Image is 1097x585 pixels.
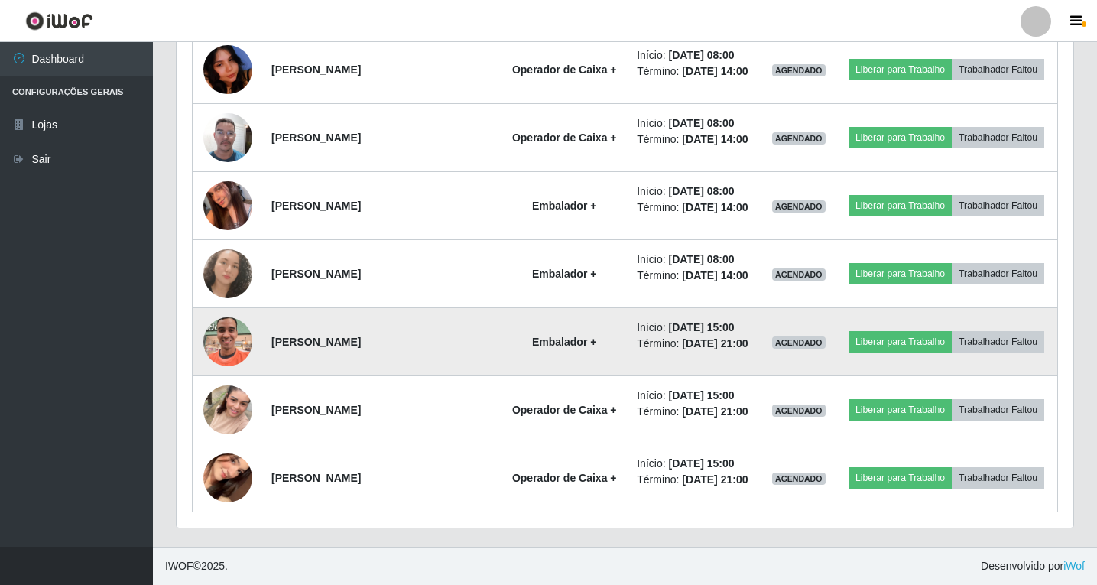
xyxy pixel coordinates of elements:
button: Trabalhador Faltou [952,59,1044,80]
img: 1752546714957.jpeg [203,298,252,385]
li: Término: [637,63,752,80]
li: Início: [637,184,752,200]
time: [DATE] 08:00 [668,49,734,61]
time: [DATE] 21:00 [682,405,748,418]
strong: [PERSON_NAME] [271,132,361,144]
time: [DATE] 08:00 [668,185,734,197]
time: [DATE] 15:00 [668,389,734,401]
button: Liberar para Trabalho [849,263,952,284]
strong: Embalador + [532,336,596,348]
strong: [PERSON_NAME] [271,336,361,348]
span: AGENDADO [772,200,826,213]
button: Liberar para Trabalho [849,195,952,216]
strong: [PERSON_NAME] [271,63,361,76]
li: Término: [637,132,752,148]
button: Trabalhador Faltou [952,331,1044,353]
img: CoreUI Logo [25,11,93,31]
time: [DATE] 15:00 [668,457,734,470]
strong: [PERSON_NAME] [271,268,361,280]
img: 1757066401488.jpeg [203,162,252,249]
time: [DATE] 21:00 [682,337,748,349]
button: Liberar para Trabalho [849,59,952,80]
span: AGENDADO [772,336,826,349]
time: [DATE] 14:00 [682,269,748,281]
li: Término: [637,268,752,284]
time: [DATE] 21:00 [682,473,748,486]
span: AGENDADO [772,473,826,485]
strong: [PERSON_NAME] [271,472,361,484]
a: iWof [1063,560,1085,572]
strong: Operador de Caixa + [512,472,617,484]
img: 1756246175860.jpeg [203,105,252,170]
button: Trabalhador Faltou [952,467,1044,489]
img: 1755826111467.jpeg [203,17,252,123]
strong: Embalador + [532,200,596,212]
button: Liberar para Trabalho [849,467,952,489]
strong: [PERSON_NAME] [271,200,361,212]
span: AGENDADO [772,405,826,417]
img: 1754776232793.jpeg [203,249,252,298]
li: Término: [637,472,752,488]
button: Liberar para Trabalho [849,399,952,421]
button: Trabalhador Faltou [952,127,1044,148]
li: Início: [637,47,752,63]
strong: Operador de Caixa + [512,132,617,144]
time: [DATE] 14:00 [682,133,748,145]
span: AGENDADO [772,268,826,281]
strong: Operador de Caixa + [512,63,617,76]
time: [DATE] 14:00 [682,65,748,77]
img: 1753654466670.jpeg [203,425,252,531]
button: Trabalhador Faltou [952,263,1044,284]
span: Desenvolvido por [981,558,1085,574]
button: Liberar para Trabalho [849,331,952,353]
time: [DATE] 15:00 [668,321,734,333]
span: IWOF [165,560,193,572]
li: Início: [637,115,752,132]
strong: Operador de Caixa + [512,404,617,416]
strong: Embalador + [532,268,596,280]
li: Início: [637,456,752,472]
li: Início: [637,388,752,404]
span: AGENDADO [772,64,826,76]
img: 1753525532646.jpeg [203,366,252,453]
strong: [PERSON_NAME] [271,404,361,416]
li: Término: [637,336,752,352]
span: AGENDADO [772,132,826,145]
span: © 2025 . [165,558,228,574]
button: Trabalhador Faltou [952,399,1044,421]
li: Início: [637,252,752,268]
li: Término: [637,200,752,216]
button: Trabalhador Faltou [952,195,1044,216]
button: Liberar para Trabalho [849,127,952,148]
time: [DATE] 14:00 [682,201,748,213]
li: Término: [637,404,752,420]
time: [DATE] 08:00 [668,117,734,129]
li: Início: [637,320,752,336]
time: [DATE] 08:00 [668,253,734,265]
